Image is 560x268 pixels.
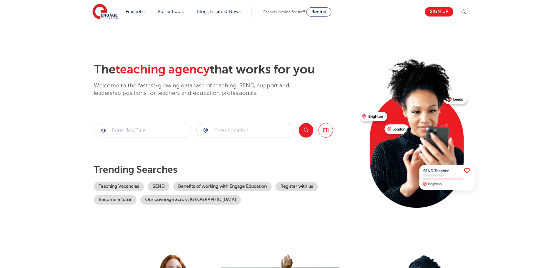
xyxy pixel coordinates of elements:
p: Trending searches [94,164,355,175]
a: Recruit [306,7,331,17]
div: Submit [196,123,294,138]
h2: The that works for you [94,62,355,77]
button: Search [299,123,313,138]
div: Submit [94,123,191,138]
input: Submit [94,123,191,138]
input: Submit [197,123,294,138]
a: Benefits of working with Engage Education [173,182,272,191]
span: Schools looking for staff [263,10,305,14]
span: teaching agency [115,62,210,76]
a: Sign up [425,7,453,17]
p: Welcome to the fastest-growing database of teaching, SEND, support and leadership positions for t... [94,82,307,97]
a: Blogs & Latest News [197,9,241,14]
a: SEND [148,182,169,191]
img: Engage Education [92,4,118,20]
a: Our coverage across [GEOGRAPHIC_DATA] [140,195,241,205]
a: Register with us [275,182,318,191]
a: For Schools [158,9,184,14]
a: Teaching Vacancies [94,182,144,191]
a: Find jobs [126,9,145,14]
a: Become a tutor [94,195,136,205]
span: Recruit [311,9,326,14]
